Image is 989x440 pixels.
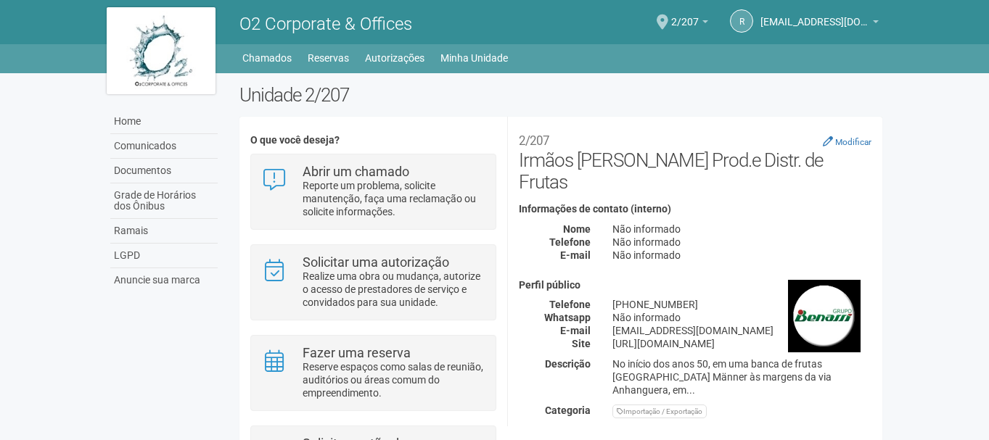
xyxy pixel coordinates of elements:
strong: E-mail [560,249,591,261]
div: [PHONE_NUMBER] [602,298,882,311]
h4: O que você deseja? [250,135,496,146]
a: Home [110,109,218,134]
div: Não informado [602,311,882,324]
div: Não informado [602,236,882,249]
a: Autorizações [365,48,424,68]
span: recepcao@benassirio.com.br [760,2,869,28]
a: Ramais [110,219,218,244]
div: Não informado [602,223,882,236]
strong: Solicitar uma autorização [303,254,449,270]
a: Grade de Horários dos Ônibus [110,183,218,219]
a: Anuncie sua marca [110,268,218,292]
strong: Telefone [549,236,591,248]
a: Minha Unidade [440,48,508,68]
h4: Perfil público [519,280,871,291]
a: [EMAIL_ADDRESS][DOMAIN_NAME] [760,18,879,30]
div: [URL][DOMAIN_NAME] [602,337,882,350]
a: Reservas [308,48,349,68]
a: Solicitar uma autorização Realize uma obra ou mudança, autorize o acesso de prestadores de serviç... [262,256,485,309]
strong: Whatsapp [544,312,591,323]
a: 2/207 [671,18,708,30]
strong: Categoria [545,404,591,416]
div: Não informado [602,249,882,262]
p: Reporte um problema, solicite manutenção, faça uma reclamação ou solicite informações. [303,179,485,218]
a: Comunicados [110,134,218,159]
a: Fazer uma reserva Reserve espaços como salas de reunião, auditórios ou áreas comum do empreendime... [262,346,485,399]
strong: Descrição [545,358,591,370]
small: 2/207 [519,133,549,148]
span: O2 Corporate & Offices [239,14,412,34]
a: Modificar [823,136,871,147]
span: 2/207 [671,2,699,28]
small: Modificar [835,137,871,147]
a: LGPD [110,244,218,268]
h2: Irmãos [PERSON_NAME] Prod.e Distr. de Frutas [519,128,871,193]
h4: Informações de contato (interno) [519,204,871,215]
strong: Abrir um chamado [303,164,409,179]
a: Chamados [242,48,292,68]
strong: Site [572,338,591,349]
img: logo.jpg [107,7,216,94]
strong: Fazer uma reserva [303,345,411,360]
a: r [730,9,753,33]
h2: Unidade 2/207 [239,84,883,106]
div: No início dos anos 50, em uma banca de frutas [GEOGRAPHIC_DATA] Männer às margens da via Anhangue... [602,357,882,397]
strong: Nome [563,223,591,235]
div: [EMAIL_ADDRESS][DOMAIN_NAME] [602,324,882,337]
a: Abrir um chamado Reporte um problema, solicite manutenção, faça uma reclamação ou solicite inform... [262,165,485,218]
strong: Telefone [549,299,591,310]
div: Importação / Exportação [612,404,707,418]
p: Reserve espaços como salas de reunião, auditórios ou áreas comum do empreendimento. [303,360,485,399]
strong: E-mail [560,325,591,336]
img: business.png [788,280,861,352]
a: Documentos [110,159,218,183]
p: Realize uma obra ou mudança, autorize o acesso de prestadores de serviço e convidados para sua un... [303,270,485,309]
